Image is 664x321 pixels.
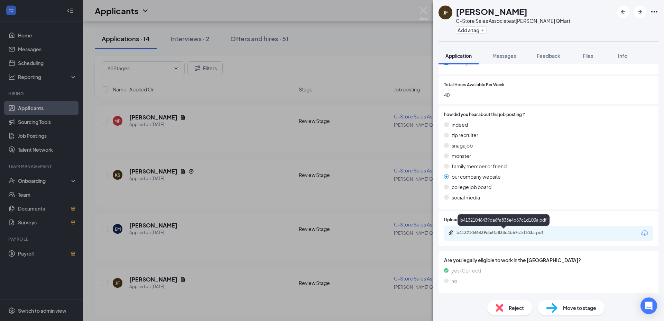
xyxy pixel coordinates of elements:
svg: ArrowRight [636,8,644,16]
span: snagajob [452,142,473,149]
div: C-Store Sales Associate at [PERSON_NAME] QMart [456,17,570,24]
svg: ArrowLeftNew [619,8,627,16]
span: family member or friend [452,162,507,170]
span: indeed [452,121,468,128]
svg: Download [640,229,649,238]
span: Reject [509,304,524,312]
svg: Plus [481,28,485,32]
span: 40 [444,91,653,99]
svg: Paperclip [448,230,454,235]
span: how did you hear about this job posting ? [444,112,525,118]
span: no [451,277,457,285]
h1: [PERSON_NAME] [456,6,527,17]
span: monster [452,152,471,160]
span: Info [618,53,627,59]
a: Paperclipb41321046439da6fa833e4b67c1d103a.pdf [448,230,560,237]
div: b41321046439da6fa833e4b67c1d103a.pdf [456,230,553,235]
span: Messages [492,53,516,59]
span: Feedback [537,53,560,59]
span: zip recruiter [452,131,478,139]
span: yes (Correct) [451,267,481,274]
button: ArrowLeftNew [617,6,629,18]
span: Move to stage [563,304,596,312]
span: Are you legally eligible to work in the [GEOGRAPHIC_DATA]? [444,256,653,264]
span: Application [445,53,472,59]
span: Total Hours Available Per Week [444,82,505,88]
span: Upload Resume [444,217,476,223]
div: b41321046439da6fa833e4b67c1d103a.pdf [458,214,550,226]
span: Files [583,53,593,59]
span: college job board [452,183,491,191]
button: ArrowRight [634,6,646,18]
button: PlusAdd a tag [456,26,487,34]
span: our company website [452,173,501,180]
svg: Ellipses [650,8,658,16]
span: social media [452,194,480,201]
div: Open Intercom Messenger [640,297,657,314]
div: JF [443,9,448,16]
